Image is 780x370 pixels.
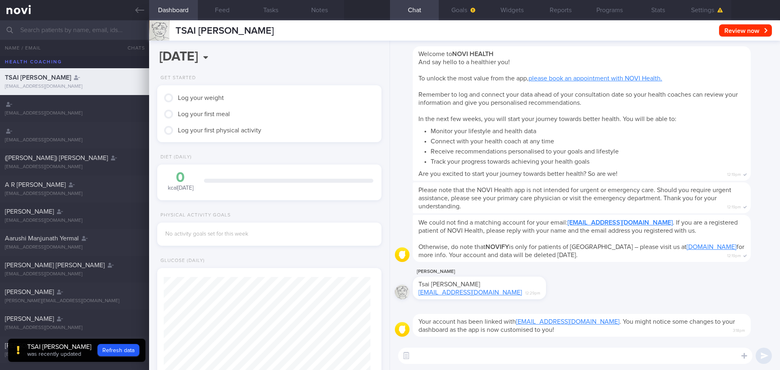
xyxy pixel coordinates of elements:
li: Connect with your health coach at any time [431,135,745,145]
span: Tsai [PERSON_NAME] [418,281,480,288]
strong: NOVIFY [485,244,509,250]
div: [PERSON_NAME] [413,267,570,277]
div: [EMAIL_ADDRESS][DOMAIN_NAME] [5,137,144,143]
span: Welcome to [418,51,494,57]
span: 12:19pm [727,202,741,210]
li: Monitor your lifestyle and health data [431,125,745,135]
span: [PERSON_NAME] [5,316,54,322]
span: TSAI [PERSON_NAME] [5,74,71,81]
button: Refresh data [97,344,139,356]
span: Please note that the NOVI Health app is not intended for urgent or emergency care. Should you req... [418,187,731,210]
div: kcal [DATE] [165,171,196,192]
div: [EMAIL_ADDRESS][DOMAIN_NAME] [5,271,144,277]
span: [PERSON_NAME] [PERSON_NAME] [5,262,105,268]
div: TSAI [PERSON_NAME] [27,343,91,351]
div: [EMAIL_ADDRESS][DOMAIN_NAME] [5,218,144,224]
div: [EMAIL_ADDRESS][DOMAIN_NAME] [5,191,144,197]
span: In the next few weeks, you will start your journey towards better health. You will be able to: [418,116,676,122]
div: Glucose (Daily) [157,258,205,264]
a: [EMAIL_ADDRESS][DOMAIN_NAME] [568,219,673,226]
span: We could not find a matching account for your email: . If you are a registered patient of NOVI He... [418,219,738,234]
div: [EMAIL_ADDRESS][DOMAIN_NAME] [5,110,144,117]
div: [PERSON_NAME][EMAIL_ADDRESS][DOMAIN_NAME] [5,298,144,304]
div: [EMAIL_ADDRESS][DOMAIN_NAME] [5,352,144,358]
div: [EMAIL_ADDRESS][DOMAIN_NAME] [5,245,144,251]
span: 3:18pm [733,326,745,333]
span: [PERSON_NAME] [5,289,54,295]
span: Otherwise, do note that is only for patients of [GEOGRAPHIC_DATA] – please visit us at for more i... [418,244,744,258]
div: No activity goals set for this week [165,231,373,238]
div: [EMAIL_ADDRESS][DOMAIN_NAME] [5,325,144,331]
span: Aarushi Manjunath Yermal [5,235,79,242]
div: [EMAIL_ADDRESS][DOMAIN_NAME] [5,164,144,170]
span: TSAI [PERSON_NAME] [175,26,274,36]
div: 0 [165,171,196,185]
span: Your account has been linked with . You might notice some changes to your dashboard as the app is... [418,318,735,333]
a: [EMAIL_ADDRESS][DOMAIN_NAME] [516,318,620,325]
div: Diet (Daily) [157,154,192,160]
span: ([PERSON_NAME]) [PERSON_NAME] [5,155,108,161]
div: Physical Activity Goals [157,212,231,219]
span: was recently updated [27,351,81,357]
span: [PERSON_NAME] [5,208,54,215]
div: [EMAIL_ADDRESS][DOMAIN_NAME] [5,84,144,90]
button: Chats [117,40,149,56]
span: 12:29pm [525,288,540,296]
span: 12:19pm [727,170,741,177]
span: And say hello to a healthier you! [418,59,510,65]
a: please book an appointment with NOVI Health. [529,75,662,82]
button: Review now [719,24,772,37]
span: Remember to log and connect your data ahead of your consultation date so your health coaches can ... [418,91,738,106]
li: Track your progress towards achieving your health goals [431,156,745,166]
span: To unlock the most value from the app, [418,75,662,82]
li: Receive recommendations personalised to your goals and lifestyle [431,145,745,156]
span: 12:19pm [727,251,741,259]
span: [PERSON_NAME] [5,342,54,349]
a: [EMAIL_ADDRESS][DOMAIN_NAME] [418,289,522,296]
span: Are you excited to start your journey towards better health? So are we! [418,171,617,177]
span: A R [PERSON_NAME] [5,182,66,188]
div: Get Started [157,75,196,81]
strong: NOVI HEALTH [452,51,494,57]
a: [DOMAIN_NAME] [687,244,737,250]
